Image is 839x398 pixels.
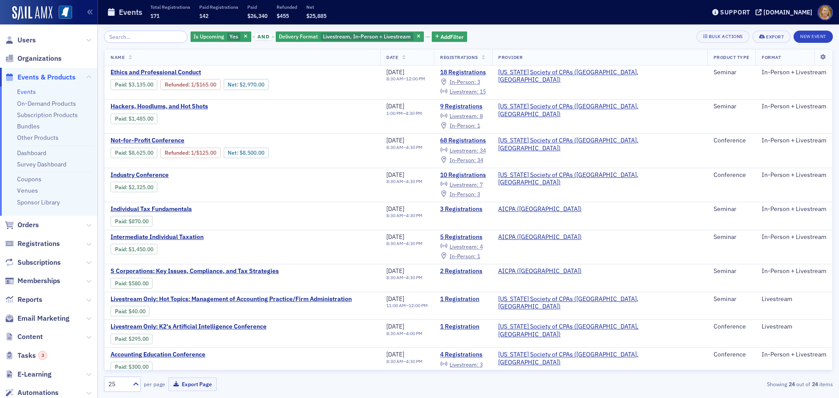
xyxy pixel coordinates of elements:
a: [US_STATE] Society of CPAs ([GEOGRAPHIC_DATA], [GEOGRAPHIC_DATA]) [498,323,701,338]
a: Paid [115,149,126,156]
span: Add Filter [440,33,464,41]
time: 4:00 PM [406,330,423,336]
div: Net: $297000 [224,79,269,90]
div: In-Person + Livestream [762,69,826,76]
time: 1:00 PM [386,110,403,116]
div: Seminar [714,267,749,275]
p: Paid [247,4,267,10]
a: Dashboard [17,149,46,157]
span: $580.00 [128,280,149,287]
a: Other Products [17,134,59,142]
span: Mississippi Society of CPAs (Ridgeland, MS) [498,323,701,338]
div: Seminar [714,233,749,241]
a: Venues [17,187,38,194]
span: Mississippi Society of CPAs (Ridgeland, MS) [498,103,701,118]
span: [DATE] [386,350,404,358]
a: Events [17,88,36,96]
time: 8:30 AM [386,358,403,364]
span: E-Learning [17,370,52,379]
a: Organizations [5,54,62,63]
span: [DATE] [386,68,404,76]
a: Intermediate Individual Taxation [111,233,257,241]
div: Paid: 6 - $145000 [111,244,157,254]
a: Paid [115,363,126,370]
a: Paid [115,336,126,342]
span: In-Person : [450,156,476,163]
a: S Corporations: Key Issues, Compliance, and Tax Strategies [111,267,279,275]
div: – [386,331,423,336]
time: 12:00 PM [406,76,425,82]
span: Not-for-Profit Conference [111,137,257,145]
div: Paid: 4 - $87000 [111,216,153,226]
div: Bulk Actions [709,34,743,39]
a: 5 Registrations [440,233,486,241]
span: Livestream : [450,147,478,154]
div: Export [766,35,784,39]
a: Paid [115,81,126,88]
div: Paid: 2 - $29500 [111,334,153,344]
span: Livestream Only: K2's Artificial Intelligence Conference [111,323,267,331]
time: 8:30 AM [386,274,403,280]
span: Events & Products [17,73,76,82]
a: Hackers, Hoodlums, and Hot Shots [111,103,257,111]
span: 34 [480,147,486,154]
div: Refunded: 21 - $313500 [160,79,220,90]
a: Bundles [17,122,40,130]
a: Content [5,332,43,342]
span: : [115,81,128,88]
a: Paid [115,115,126,122]
div: – [386,213,423,218]
div: – [386,241,423,246]
span: [DATE] [386,102,404,110]
div: – [386,145,423,150]
span: 4 [480,243,483,250]
time: 8:30 AM [386,240,403,246]
span: [DATE] [386,295,404,303]
p: Paid Registrations [199,4,238,10]
span: Organizations [17,54,62,63]
a: In-Person: 3 [440,190,480,197]
div: Conference [714,323,749,331]
span: 1 [477,122,480,129]
a: Paid [115,280,126,287]
span: 1 [477,253,480,260]
span: 142 [199,12,208,19]
span: Content [17,332,43,342]
a: Accounting Education Conference [111,351,257,359]
span: $8,500.00 [239,149,264,156]
a: 68 Registrations [440,137,486,145]
button: AddFilter [432,31,468,42]
a: Livestream Only: Hot Topics: Management of Accounting Practice/Firm Administration [111,295,352,303]
span: 171 [150,12,159,19]
time: 4:30 PM [406,178,423,184]
a: Livestream: 15 [440,88,485,95]
span: $300.00 [128,363,149,370]
div: In-Person + Livestream [762,103,826,111]
a: Coupons [17,175,42,183]
div: – [386,76,425,82]
span: Livestream : [450,181,478,188]
span: Memberships [17,276,60,286]
span: : [115,336,128,342]
time: 8:30 AM [386,144,403,150]
a: AICPA ([GEOGRAPHIC_DATA]) [498,233,582,241]
a: 18 Registrations [440,69,486,76]
a: Individual Tax Fundamentals [111,205,257,213]
div: Conference [714,171,749,179]
a: Refunded [165,81,188,88]
span: Provider [498,54,523,60]
span: : [115,246,128,253]
span: Registrations [440,54,478,60]
a: Subscriptions [5,258,61,267]
span: Mississippi Society of CPAs (Ridgeland, MS) [498,171,701,187]
span: $455 [277,12,289,19]
a: Subscription Products [17,111,78,119]
span: Mississippi Society of CPAs (Ridgeland, MS) [498,69,701,84]
time: 4:30 PM [406,240,423,246]
a: Paid [115,184,126,190]
time: 4:30 PM [406,110,422,116]
span: : [165,81,191,88]
a: In-Person: 34 [440,156,483,163]
button: Export Page [168,377,217,391]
